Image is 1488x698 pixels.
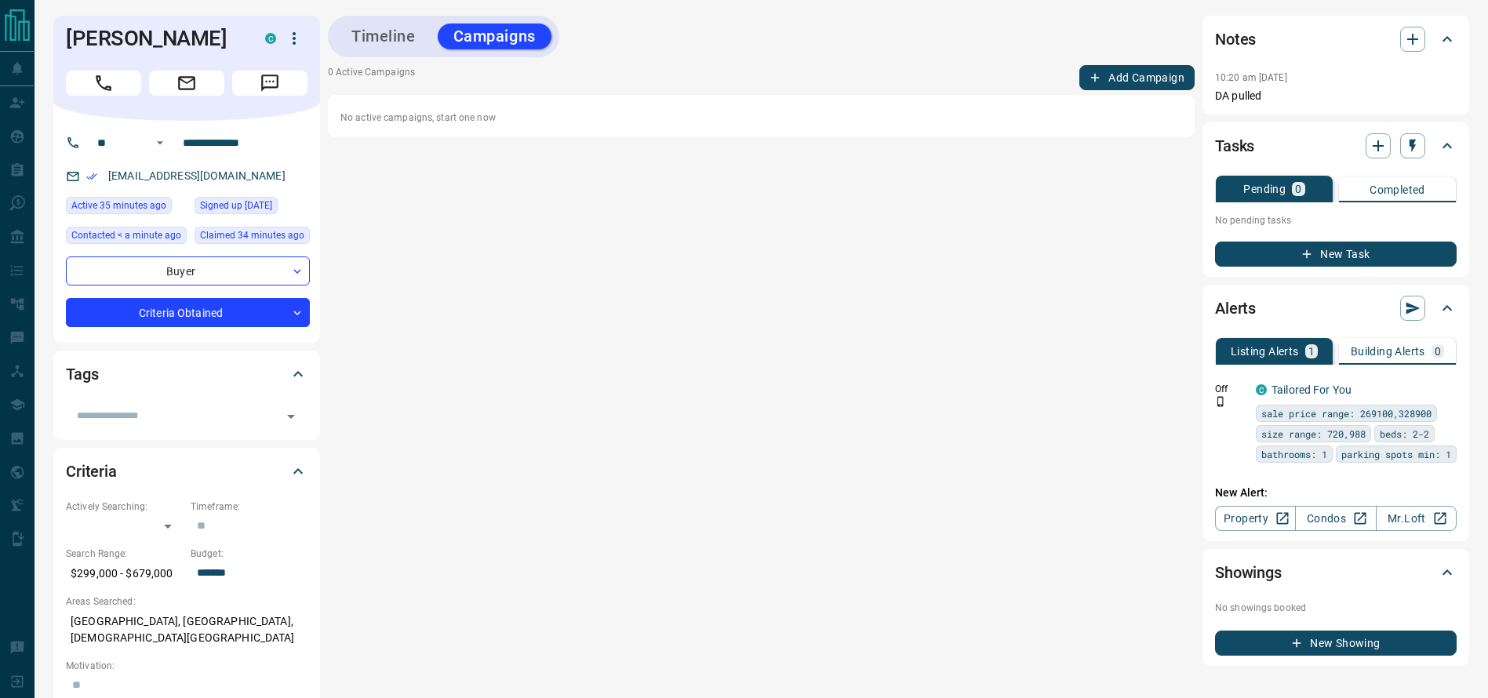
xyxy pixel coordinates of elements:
button: Campaigns [438,24,551,49]
span: size range: 720,988 [1261,426,1366,442]
button: Open [280,405,302,427]
a: Property [1215,506,1296,531]
h2: Showings [1215,560,1282,585]
div: Fri Sep 12 2025 [66,197,187,219]
h1: [PERSON_NAME] [66,26,242,51]
p: DA pulled [1215,88,1457,104]
button: Open [151,133,169,152]
div: Fri Sep 12 2025 [66,227,187,249]
span: sale price range: 269100,328900 [1261,405,1432,421]
p: Completed [1370,184,1425,195]
span: Call [66,71,141,96]
button: Timeline [336,24,431,49]
div: Notes [1215,20,1457,58]
p: No active campaigns, start one now [340,111,1182,125]
a: [EMAIL_ADDRESS][DOMAIN_NAME] [108,169,286,182]
p: Search Range: [66,547,183,561]
p: 10:20 am [DATE] [1215,72,1287,83]
p: Pending [1243,184,1286,194]
p: New Alert: [1215,485,1457,501]
p: Motivation: [66,659,307,673]
p: 0 Active Campaigns [328,65,415,90]
p: No pending tasks [1215,209,1457,232]
div: Showings [1215,554,1457,591]
span: beds: 2-2 [1380,426,1429,442]
svg: Email Verified [86,171,97,182]
div: Tags [66,355,307,393]
a: Mr.Loft [1376,506,1457,531]
p: 0 [1435,346,1441,357]
h2: Alerts [1215,296,1256,321]
div: condos.ca [1256,384,1267,395]
span: Active 35 minutes ago [71,198,166,213]
span: Message [232,71,307,96]
p: 0 [1295,184,1301,194]
div: Criteria Obtained [66,298,310,327]
button: New Showing [1215,631,1457,656]
p: Actively Searching: [66,500,183,514]
h2: Tags [66,362,98,387]
p: Budget: [191,547,307,561]
p: $299,000 - $679,000 [66,561,183,587]
p: Building Alerts [1351,346,1425,357]
p: Areas Searched: [66,594,307,609]
p: 1 [1308,346,1315,357]
span: Email [149,71,224,96]
p: [GEOGRAPHIC_DATA], [GEOGRAPHIC_DATA], [DEMOGRAPHIC_DATA][GEOGRAPHIC_DATA] [66,609,307,651]
span: Signed up [DATE] [200,198,272,213]
h2: Criteria [66,459,117,484]
p: Listing Alerts [1231,346,1299,357]
h2: Notes [1215,27,1256,52]
p: Off [1215,382,1246,396]
h2: Tasks [1215,133,1254,158]
a: Tailored For You [1272,384,1352,396]
p: No showings booked [1215,601,1457,615]
button: Add Campaign [1079,65,1195,90]
div: Buyer [66,256,310,285]
button: New Task [1215,242,1457,267]
div: Fri Sep 12 2025 [195,227,310,249]
span: Claimed 34 minutes ago [200,227,304,243]
div: condos.ca [265,33,276,44]
div: Alerts [1215,289,1457,327]
div: Wed Jul 26 2017 [195,197,310,219]
div: Tasks [1215,127,1457,165]
span: bathrooms: 1 [1261,446,1327,462]
span: parking spots min: 1 [1341,446,1451,462]
svg: Push Notification Only [1215,396,1226,407]
div: Criteria [66,453,307,490]
span: Contacted < a minute ago [71,227,181,243]
p: Timeframe: [191,500,307,514]
a: Condos [1295,506,1376,531]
